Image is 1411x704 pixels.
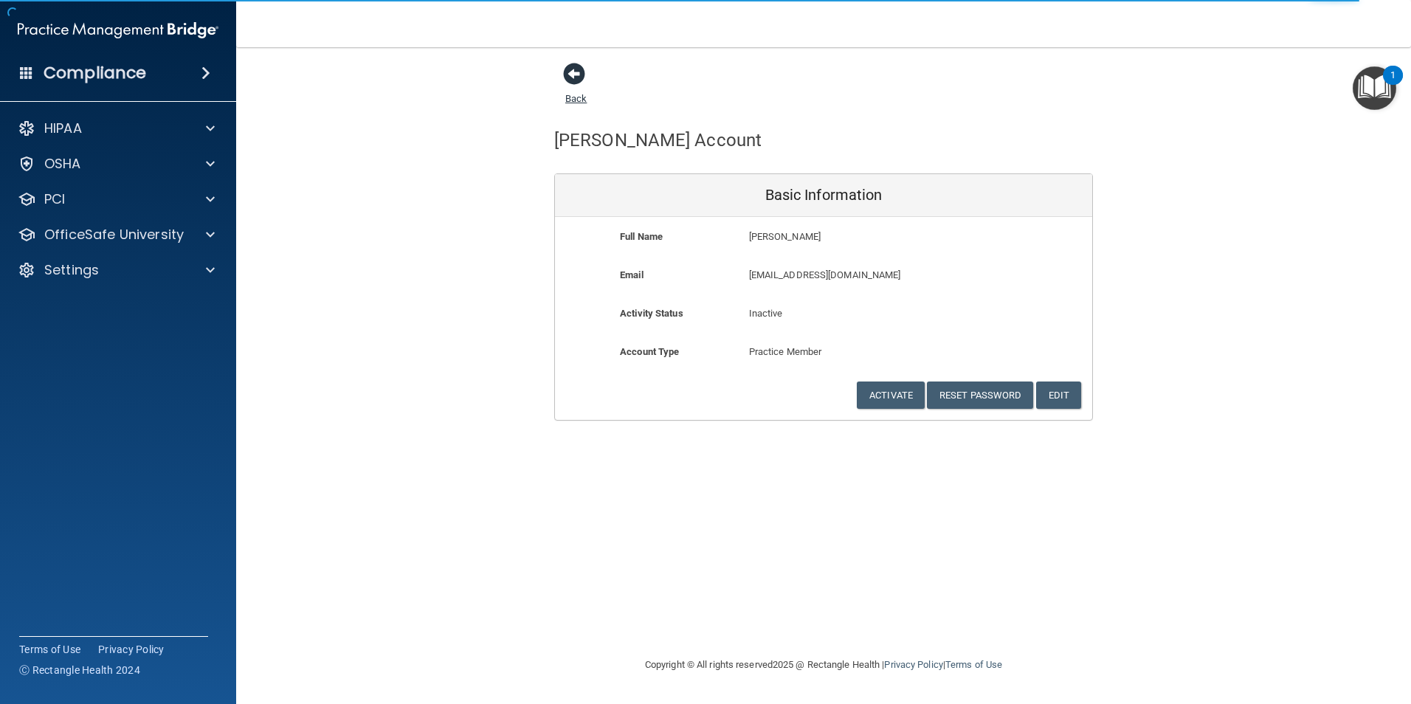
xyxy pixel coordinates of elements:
[555,174,1092,217] div: Basic Information
[18,190,215,208] a: PCI
[857,382,925,409] button: Activate
[749,228,984,246] p: [PERSON_NAME]
[749,343,899,361] p: Practice Member
[620,269,644,280] b: Email
[620,308,683,319] b: Activity Status
[44,261,99,279] p: Settings
[620,231,663,242] b: Full Name
[749,266,984,284] p: [EMAIL_ADDRESS][DOMAIN_NAME]
[749,305,899,322] p: Inactive
[554,641,1093,689] div: Copyright © All rights reserved 2025 @ Rectangle Health | |
[18,120,215,137] a: HIPAA
[18,226,215,244] a: OfficeSafe University
[44,155,81,173] p: OSHA
[1036,382,1081,409] button: Edit
[18,15,218,45] img: PMB logo
[565,75,587,104] a: Back
[1353,66,1396,110] button: Open Resource Center, 1 new notification
[44,190,65,208] p: PCI
[1390,75,1396,94] div: 1
[884,659,942,670] a: Privacy Policy
[554,131,762,150] h4: [PERSON_NAME] Account
[44,63,146,83] h4: Compliance
[945,659,1002,670] a: Terms of Use
[44,226,184,244] p: OfficeSafe University
[18,155,215,173] a: OSHA
[620,346,679,357] b: Account Type
[927,382,1033,409] button: Reset Password
[44,120,82,137] p: HIPAA
[98,642,165,657] a: Privacy Policy
[19,663,140,677] span: Ⓒ Rectangle Health 2024
[18,261,215,279] a: Settings
[19,642,80,657] a: Terms of Use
